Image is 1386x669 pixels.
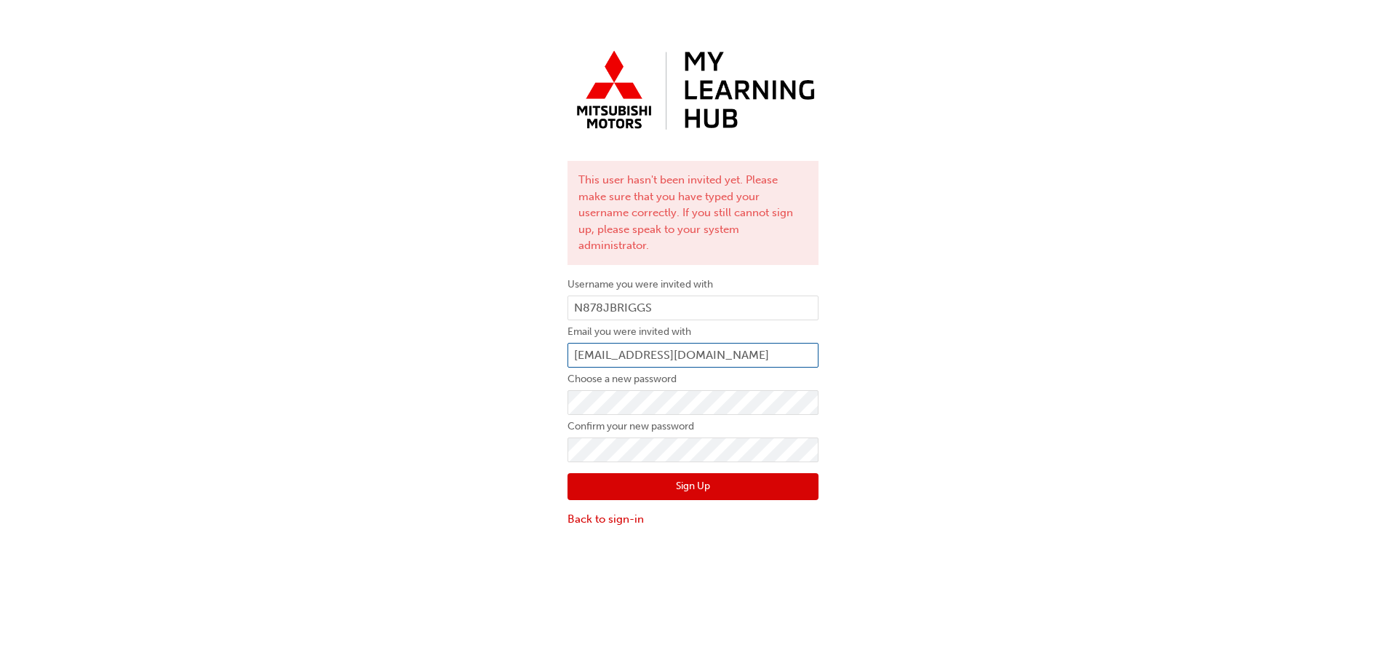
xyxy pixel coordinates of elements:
a: Back to sign-in [567,511,819,528]
label: Username you were invited with [567,276,819,293]
label: Choose a new password [567,371,819,388]
input: Username [567,296,819,320]
label: Confirm your new password [567,418,819,435]
img: mmal [567,44,819,139]
div: This user hasn't been invited yet. Please make sure that you have typed your username correctly. ... [567,161,819,265]
button: Sign Up [567,473,819,501]
label: Email you were invited with [567,323,819,341]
